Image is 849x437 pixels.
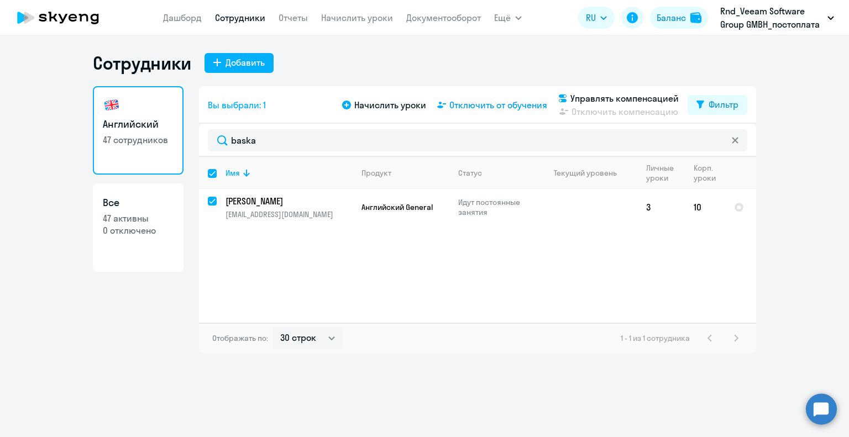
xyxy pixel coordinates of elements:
a: Отчеты [279,12,308,23]
div: Текущий уровень [543,168,637,178]
button: Rnd_Veeam Software Group GMBH_постоплата 2025 года, Veeam [715,4,840,31]
button: Балансbalance [650,7,708,29]
a: Все47 активны0 отключено [93,183,184,272]
img: english [103,96,120,114]
p: [PERSON_NAME] [226,195,350,207]
div: Продукт [361,168,391,178]
div: Баланс [657,11,686,24]
div: Фильтр [709,98,738,111]
button: Ещё [494,7,522,29]
span: 1 - 1 из 1 сотрудника [621,333,690,343]
div: Имя [226,168,240,178]
div: Текущий уровень [554,168,617,178]
h1: Сотрудники [93,52,191,74]
div: Корп. уроки [694,163,725,183]
p: Rnd_Veeam Software Group GMBH_постоплата 2025 года, Veeam [720,4,823,31]
div: Продукт [361,168,449,178]
p: [EMAIL_ADDRESS][DOMAIN_NAME] [226,209,352,219]
div: Личные уроки [646,163,684,183]
span: Начислить уроки [354,98,426,112]
div: Статус [458,168,534,178]
a: Сотрудники [215,12,265,23]
p: 47 сотрудников [103,134,174,146]
a: Начислить уроки [321,12,393,23]
button: Фильтр [688,95,747,115]
div: Добавить [226,56,265,69]
a: [PERSON_NAME] [226,195,352,207]
h3: Английский [103,117,174,131]
div: Корп. уроки [694,163,717,183]
input: Поиск по имени, email, продукту или статусу [208,129,747,151]
td: 3 [637,189,685,225]
button: RU [578,7,615,29]
button: Добавить [205,53,274,73]
a: Дашборд [163,12,202,23]
p: 0 отключено [103,224,174,236]
span: Ещё [494,11,511,24]
span: Управлять компенсацией [570,92,679,105]
span: RU [586,11,596,24]
h3: Все [103,196,174,210]
span: Отключить от обучения [449,98,547,112]
div: Личные уроки [646,163,677,183]
p: Идут постоянные занятия [458,197,534,217]
span: Вы выбрали: 1 [208,98,266,112]
span: Английский General [361,202,433,212]
div: Статус [458,168,482,178]
img: balance [690,12,701,23]
td: 10 [685,189,725,225]
a: Документооборот [406,12,481,23]
div: Имя [226,168,352,178]
p: 47 активны [103,212,174,224]
span: Отображать по: [212,333,268,343]
a: Английский47 сотрудников [93,86,184,175]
